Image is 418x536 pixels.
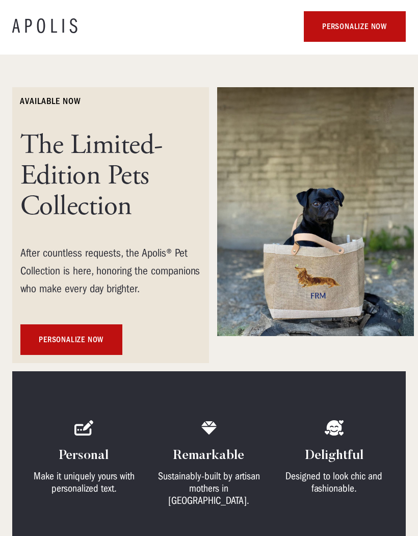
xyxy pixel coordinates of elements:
h1: The Limited-Edition Pets Collection [20,130,201,222]
div: After countless requests, the Apolis® Pet Collection is here, honoring the companions who make ev... [20,244,201,298]
h4: Remarkable [173,448,244,464]
div: Sustainably-built by artisan mothers in [GEOGRAPHIC_DATA]. [149,470,268,507]
h4: Delightful [305,448,363,464]
div: Make it uniquely yours with personalized text. [24,470,143,495]
a: APOLIS [12,16,82,37]
a: personalize now [20,324,122,355]
a: personalize now [304,11,406,42]
h6: available NOW [20,95,81,108]
h4: Personal [59,448,109,464]
img: A market bag hanging on a chair at an event [217,87,414,336]
div: Designed to look chic and fashionable. [275,470,394,495]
